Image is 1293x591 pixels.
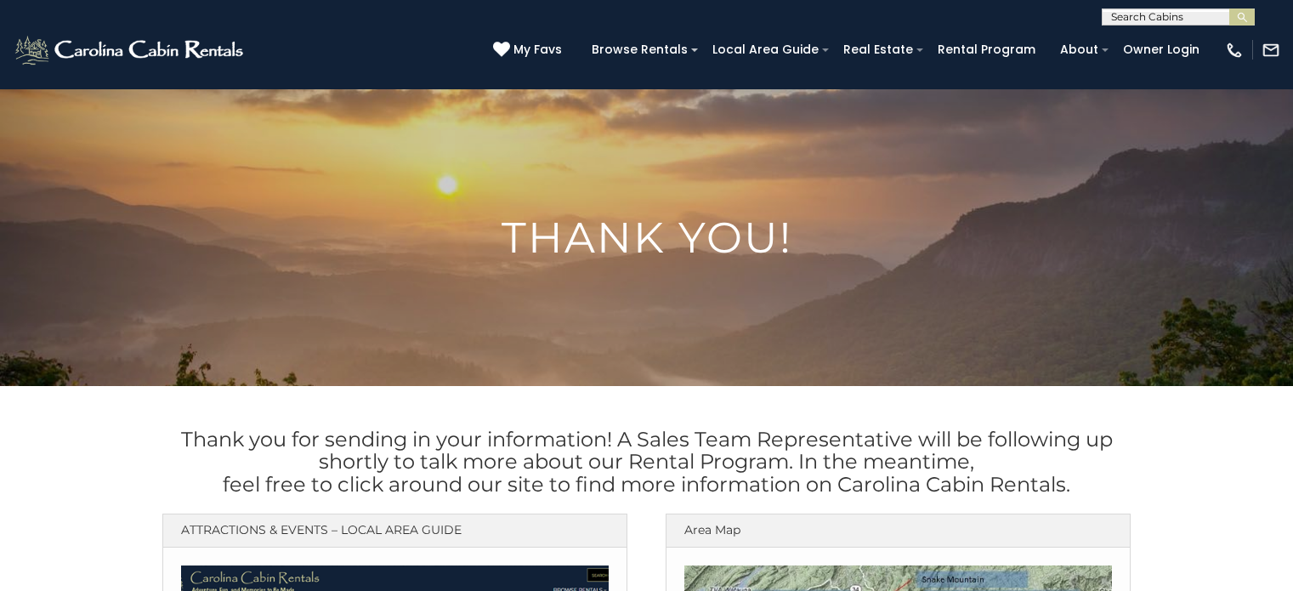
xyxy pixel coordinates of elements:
[513,41,562,59] span: My Favs
[493,41,566,60] a: My Favs
[666,514,1130,548] h3: Area Map
[163,514,627,548] h3: ATTRACTIONS & EVENTS – LOCAL AREA GUIDE
[1114,37,1208,63] a: Owner Login
[704,37,827,63] a: Local Area Guide
[1262,41,1280,60] img: mail-regular-white.png
[1225,41,1244,60] img: phone-regular-white.png
[835,37,922,63] a: Real Estate
[929,37,1044,63] a: Rental Program
[13,33,248,67] img: White-1-2.png
[583,37,696,63] a: Browse Rentals
[1052,37,1107,63] a: About
[162,429,1131,496] h3: Thank you for sending in your information! A Sales Team Representative will be following up short...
